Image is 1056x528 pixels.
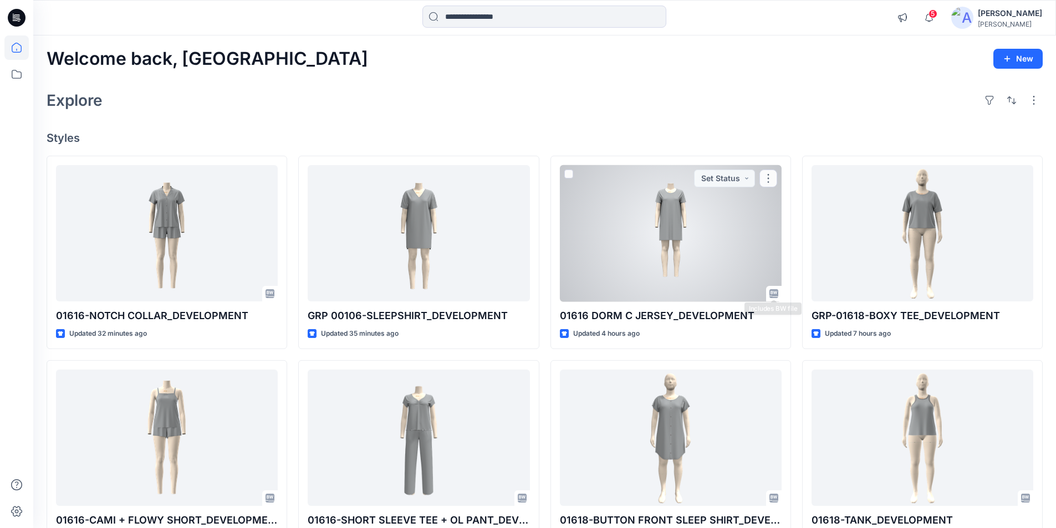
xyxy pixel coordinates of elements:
p: GRP-01618-BOXY TEE_DEVELOPMENT [812,308,1033,324]
button: New [993,49,1043,69]
h2: Explore [47,91,103,109]
span: 5 [929,9,937,18]
div: [PERSON_NAME] [978,20,1042,28]
p: 01616-SHORT SLEEVE TEE + OL PANT_DEVELOPMENT [308,512,529,528]
p: 01616 DORM C JERSEY_DEVELOPMENT [560,308,782,324]
a: 01616-CAMI + FLOWY SHORT_DEVELOPMENT [56,370,278,506]
p: Updated 32 minutes ago [69,328,147,340]
p: Updated 7 hours ago [825,328,891,340]
a: 01618-BUTTON FRONT SLEEP SHIRT_DEVELOPMENT [560,370,782,506]
a: 01616 DORM C JERSEY_DEVELOPMENT [560,165,782,302]
p: 01618-TANK_DEVELOPMENT [812,512,1033,528]
img: avatar [951,7,973,29]
a: GRP 00106-SLEEPSHIRT_DEVELOPMENT [308,165,529,302]
p: Updated 35 minutes ago [321,328,399,340]
div: [PERSON_NAME] [978,7,1042,20]
p: 01618-BUTTON FRONT SLEEP SHIRT_DEVELOPMENT [560,512,782,528]
a: 01616-NOTCH COLLAR_DEVELOPMENT [56,165,278,302]
p: Updated 4 hours ago [573,328,640,340]
p: GRP 00106-SLEEPSHIRT_DEVELOPMENT [308,308,529,324]
h4: Styles [47,131,1043,145]
a: 01616-SHORT SLEEVE TEE + OL PANT_DEVELOPMENT [308,370,529,506]
p: 01616-CAMI + FLOWY SHORT_DEVELOPMENT [56,512,278,528]
h2: Welcome back, [GEOGRAPHIC_DATA] [47,49,368,69]
a: 01618-TANK_DEVELOPMENT [812,370,1033,506]
p: 01616-NOTCH COLLAR_DEVELOPMENT [56,308,278,324]
a: GRP-01618-BOXY TEE_DEVELOPMENT [812,165,1033,302]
